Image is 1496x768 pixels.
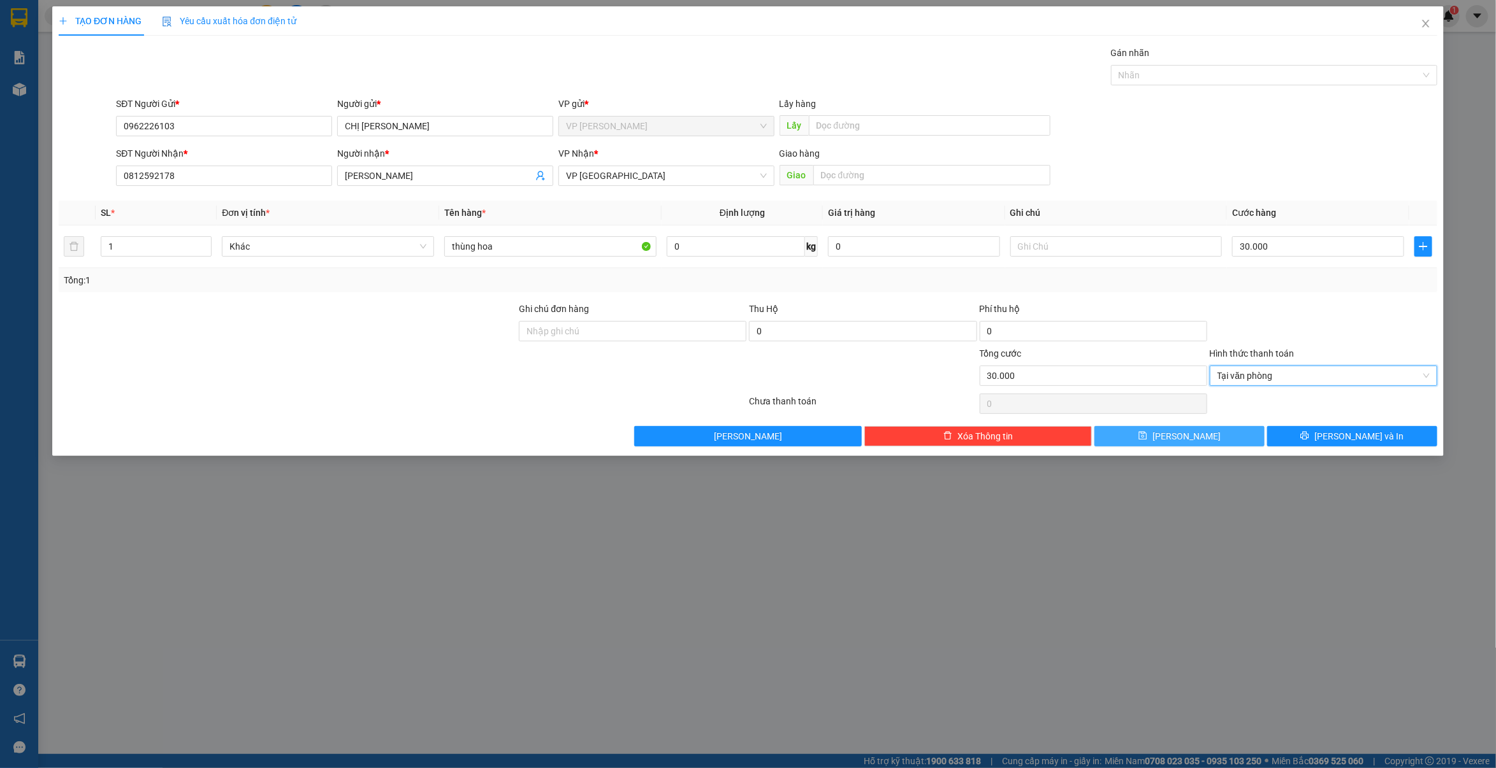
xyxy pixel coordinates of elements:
span: [PERSON_NAME] [1152,429,1221,443]
input: Ghi Chú [1010,236,1223,257]
div: Tổng: 1 [64,273,577,287]
button: deleteXóa Thông tin [864,426,1092,446]
span: user-add [535,171,546,181]
span: Tên hàng [444,208,486,218]
span: save [1138,431,1147,441]
button: Close [1408,6,1444,42]
button: [PERSON_NAME] [634,426,862,446]
th: Ghi chú [1005,201,1228,225]
button: delete [64,236,84,257]
div: Phí thu hộ [980,302,1207,321]
span: Lấy [780,115,809,136]
span: Giao hàng [780,148,820,159]
span: [PERSON_NAME] và In [1314,429,1404,443]
input: Dọc đường [813,165,1050,185]
input: Dọc đường [809,115,1050,136]
span: Giao [780,165,813,185]
img: icon [162,17,172,27]
span: Đơn vị tính [222,208,270,218]
label: Hình thức thanh toán [1210,348,1295,359]
div: Người gửi [337,97,553,111]
span: close [1421,18,1431,29]
span: Giá trị hàng [828,208,875,218]
div: SĐT Người Gửi [116,97,332,111]
div: Chưa thanh toán [748,394,978,416]
button: plus [1414,236,1432,257]
input: Ghi chú đơn hàng [519,321,746,341]
span: Cước hàng [1232,208,1276,218]
span: [PERSON_NAME] [714,429,782,443]
div: VP gửi [558,97,774,111]
span: plus [59,17,68,25]
span: plus [1415,241,1432,252]
label: Ghi chú đơn hàng [519,304,589,314]
input: 0 [828,236,999,257]
span: Khác [229,237,426,256]
span: Tại văn phòng [1217,366,1430,385]
span: Yêu cầu xuất hóa đơn điện tử [162,16,296,26]
span: Lấy hàng [780,99,817,109]
span: Thu Hộ [749,304,778,314]
span: kg [805,236,818,257]
span: Tổng cước [980,348,1022,359]
span: VP Nhận [558,148,594,159]
span: VP Nam Dong [566,117,767,136]
div: Người nhận [337,146,553,160]
span: TẠO ĐƠN HÀNG [59,16,142,26]
input: VD: Bàn, Ghế [444,236,657,257]
button: save[PERSON_NAME] [1094,426,1265,446]
span: Định lượng [720,208,765,218]
button: printer[PERSON_NAME] và In [1267,426,1437,446]
span: delete [943,431,952,441]
span: SL [101,208,111,218]
label: Gán nhãn [1111,48,1150,58]
span: printer [1300,431,1309,441]
span: Xóa Thông tin [957,429,1013,443]
span: VP Sài Gòn [566,166,767,185]
div: SĐT Người Nhận [116,146,332,160]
